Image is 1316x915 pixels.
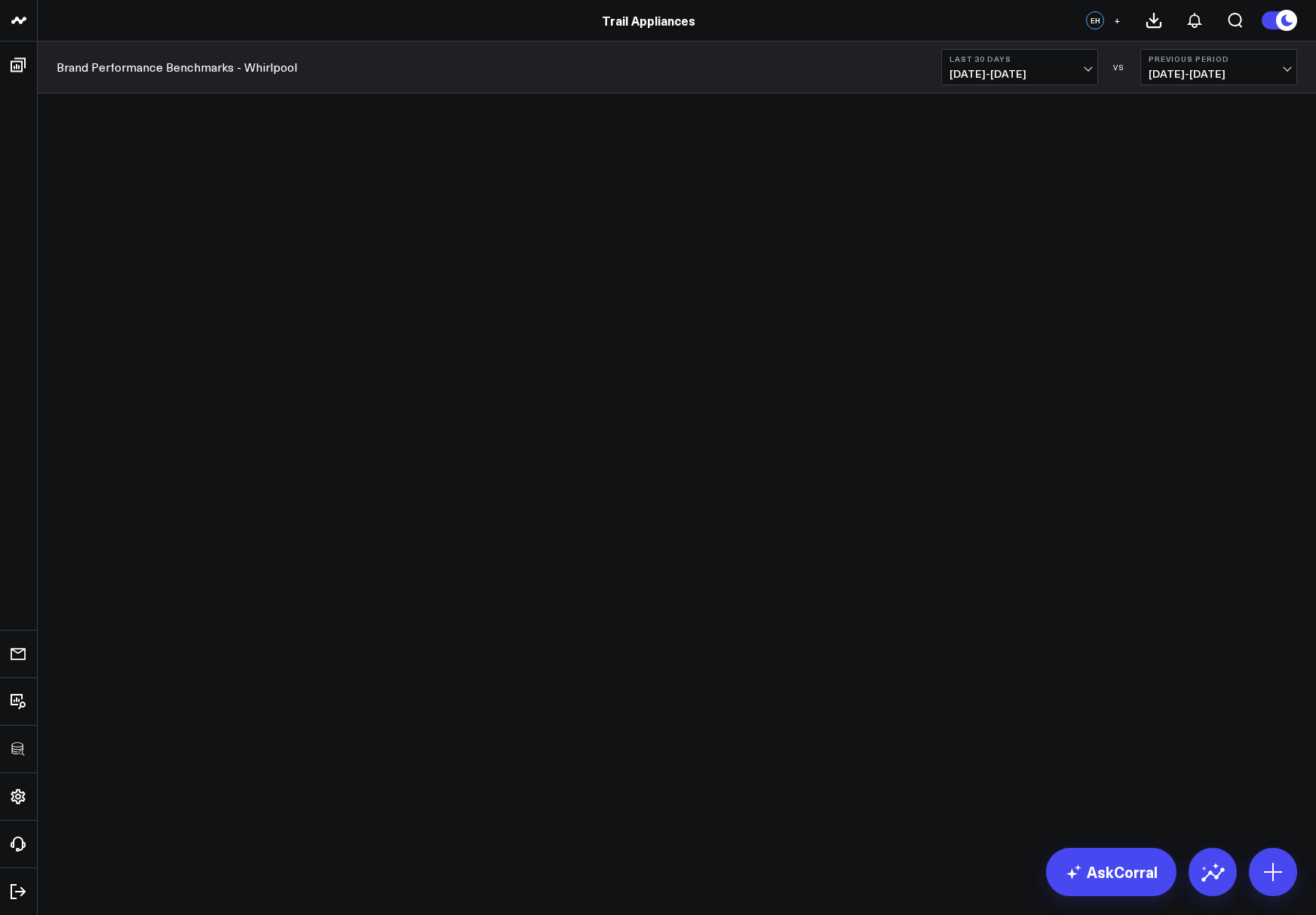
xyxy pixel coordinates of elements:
div: VS [1106,63,1133,72]
span: [DATE] - [DATE] [1149,68,1289,80]
div: EH [1086,11,1104,29]
b: Previous Period [1149,54,1289,63]
span: [DATE] - [DATE] [949,68,1090,80]
span: + [1114,15,1121,26]
button: + [1108,11,1126,29]
button: Previous Period[DATE]-[DATE] [1140,49,1297,85]
button: Last 30 Days[DATE]-[DATE] [941,49,1098,85]
a: Brand Performance Benchmarks - Whirlpool [57,59,297,75]
a: AskCorral [1046,848,1176,896]
b: Last 30 Days [949,54,1090,63]
a: Trail Appliances [602,12,695,29]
